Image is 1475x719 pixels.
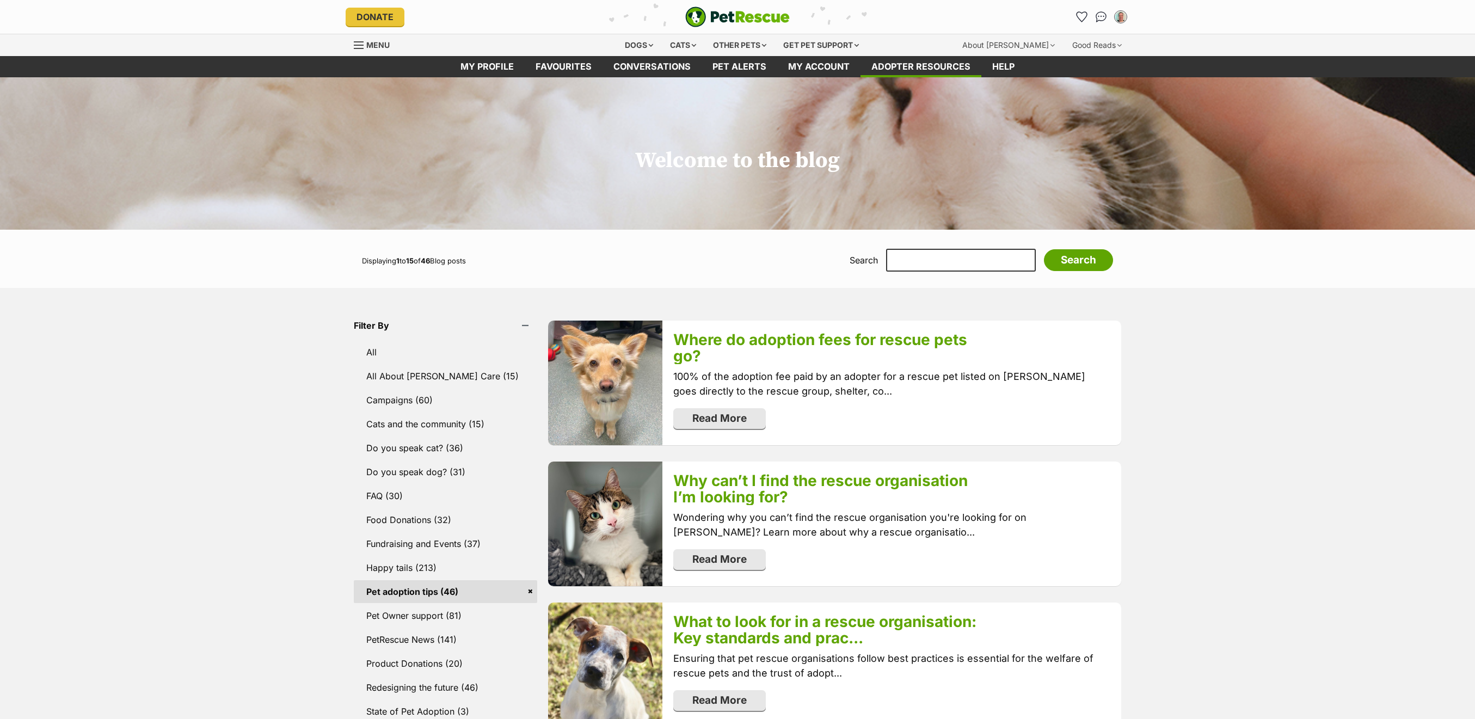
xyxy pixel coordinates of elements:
strong: 1 [396,256,400,265]
a: What to look for in a rescue organisation: Key standards and prac... [673,612,976,647]
header: Filter By [354,321,537,330]
img: qsjabq6ex7meop9kdmzf.jpg [548,462,662,586]
div: Good Reads [1065,34,1129,56]
a: Redesigning the future (46) [354,676,537,699]
img: chat-41dd97257d64d25036548639549fe6c8038ab92f7586957e7f3b1b290dea8141.svg [1096,11,1107,22]
a: Read More [673,690,766,711]
div: Dogs [617,34,661,56]
p: Ensuring that pet rescue organisations follow best practices is essential for the welfare of resc... [673,651,1110,680]
a: Do you speak dog? (31) [354,460,537,483]
input: Search [1044,249,1113,271]
button: My account [1112,8,1129,26]
div: About [PERSON_NAME] [955,34,1062,56]
a: Product Donations (20) [354,652,537,675]
a: My profile [450,56,525,77]
a: Favourites [525,56,603,77]
a: Pet adoption tips (46) [354,580,537,603]
img: Bess Petronijevic profile pic [1115,11,1126,22]
a: conversations [603,56,702,77]
a: Read More [673,408,766,429]
a: Pet Owner support (81) [354,604,537,627]
a: PetRescue News (141) [354,628,537,651]
a: Donate [346,8,404,26]
a: Read More [673,549,766,570]
a: Adopter resources [861,56,981,77]
p: Wondering why you can’t find the rescue organisation you're looking for on [PERSON_NAME]? Learn m... [673,510,1110,539]
a: Do you speak cat? (36) [354,437,537,459]
a: Where do adoption fees for rescue pets go? [673,330,967,365]
img: logo-e224e6f780fb5917bec1dbf3a21bbac754714ae5b6737aabdf751b685950b380.svg [685,7,790,27]
a: Favourites [1073,8,1090,26]
a: All [354,341,537,364]
a: My account [777,56,861,77]
a: Happy tails (213) [354,556,537,579]
a: Fundraising and Events (37) [354,532,537,555]
div: Cats [662,34,704,56]
a: Menu [354,34,397,54]
img: h4vgcp4uatvxtjmz7dhv.jpg [548,321,662,445]
a: All About [PERSON_NAME] Care (15) [354,365,537,388]
a: PetRescue [685,7,790,27]
p: 100% of the adoption fee paid by an adopter for a rescue pet listed on [PERSON_NAME] goes directl... [673,369,1110,398]
span: Displaying to of Blog posts [362,256,466,265]
a: Conversations [1092,8,1110,26]
a: Why can’t I find the rescue organisation I’m looking for? [673,471,968,506]
a: Campaigns (60) [354,389,537,411]
ul: Account quick links [1073,8,1129,26]
strong: 46 [421,256,430,265]
div: Get pet support [776,34,866,56]
div: Other pets [705,34,774,56]
a: Pet alerts [702,56,777,77]
a: FAQ (30) [354,484,537,507]
label: Search [850,255,878,265]
strong: 15 [406,256,414,265]
a: Cats and the community (15) [354,413,537,435]
a: Help [981,56,1025,77]
span: Menu [366,40,390,50]
a: Food Donations (32) [354,508,537,531]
